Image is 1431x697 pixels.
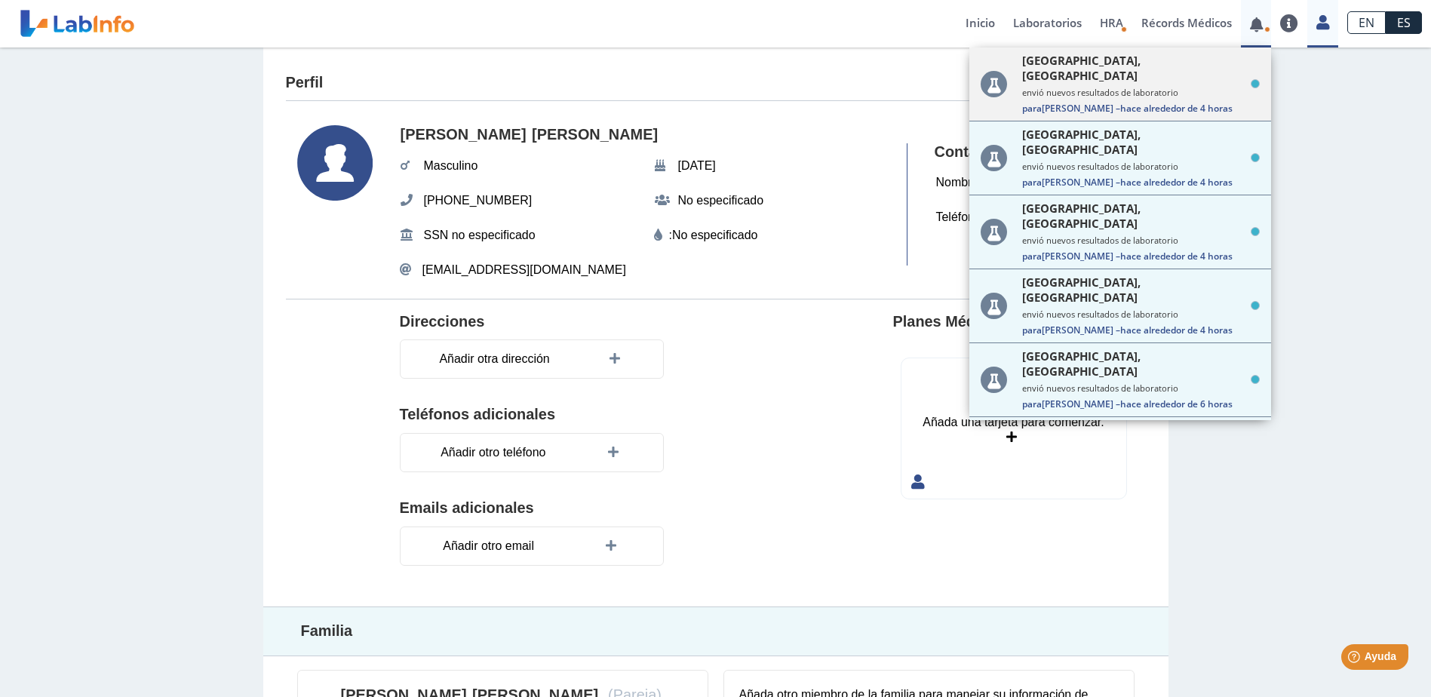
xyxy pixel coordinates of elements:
[932,204,986,231] span: Teléfono
[927,168,1015,197] div: : N/A
[674,187,769,214] span: No especificado
[419,222,540,249] span: SSN no especificado
[1022,127,1246,157] span: [GEOGRAPHIC_DATA], [GEOGRAPHIC_DATA]
[1120,324,1233,336] span: hace alrededor de 4 horas
[1022,201,1246,231] span: [GEOGRAPHIC_DATA], [GEOGRAPHIC_DATA]
[1022,161,1260,172] small: envió nuevos resultados de laboratorio
[1022,324,1260,336] span: [PERSON_NAME] –
[400,313,485,331] h4: Direcciones
[1022,324,1042,336] span: Para
[935,143,1121,161] h4: Contacto de Emergencia
[1120,250,1233,263] span: hace alrededor de 4 horas
[932,169,984,196] span: Nombre
[1386,11,1422,34] a: ES
[400,406,777,424] h4: Teléfonos adicionales
[1297,638,1414,680] iframe: Help widget launcher
[654,226,893,244] div: :
[1022,176,1260,189] span: [PERSON_NAME] –
[419,187,537,214] span: [PHONE_NUMBER]
[301,622,889,640] h4: Familia
[396,121,531,149] span: [PERSON_NAME]
[527,121,662,149] span: [PERSON_NAME]
[1022,250,1260,263] span: [PERSON_NAME] –
[422,261,626,279] span: [EMAIL_ADDRESS][DOMAIN_NAME]
[1022,87,1260,98] small: envió nuevos resultados de laboratorio
[1022,348,1246,379] span: [GEOGRAPHIC_DATA], [GEOGRAPHIC_DATA]
[1022,275,1246,305] span: [GEOGRAPHIC_DATA], [GEOGRAPHIC_DATA]
[436,439,550,466] span: Añadir otro teléfono
[1022,309,1260,320] small: envió nuevos resultados de laboratorio
[672,226,758,244] editable: No especificado
[286,74,324,92] h4: Perfil
[1120,176,1233,189] span: hace alrededor de 4 horas
[435,345,554,373] span: Añadir otra dirección
[674,152,720,180] span: [DATE]
[1347,11,1386,34] a: EN
[1022,176,1042,189] span: Para
[1022,398,1260,410] span: [PERSON_NAME] –
[893,313,1006,331] h4: Planes Médicos
[1022,235,1260,246] small: envió nuevos resultados de laboratorio
[1022,53,1246,83] span: [GEOGRAPHIC_DATA], [GEOGRAPHIC_DATA]
[1022,102,1042,115] span: Para
[1022,102,1260,115] span: [PERSON_NAME] –
[1022,382,1260,394] small: envió nuevos resultados de laboratorio
[438,533,539,560] span: Añadir otro email
[1120,398,1233,410] span: hace alrededor de 6 horas
[927,203,1018,232] div: : N/A
[1022,250,1042,263] span: Para
[400,499,777,517] h4: Emails adicionales
[419,152,483,180] span: Masculino
[923,413,1104,431] div: Añada una tarjeta para comenzar.
[1022,398,1042,410] span: Para
[1100,15,1123,30] span: HRA
[1120,102,1233,115] span: hace alrededor de 4 horas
